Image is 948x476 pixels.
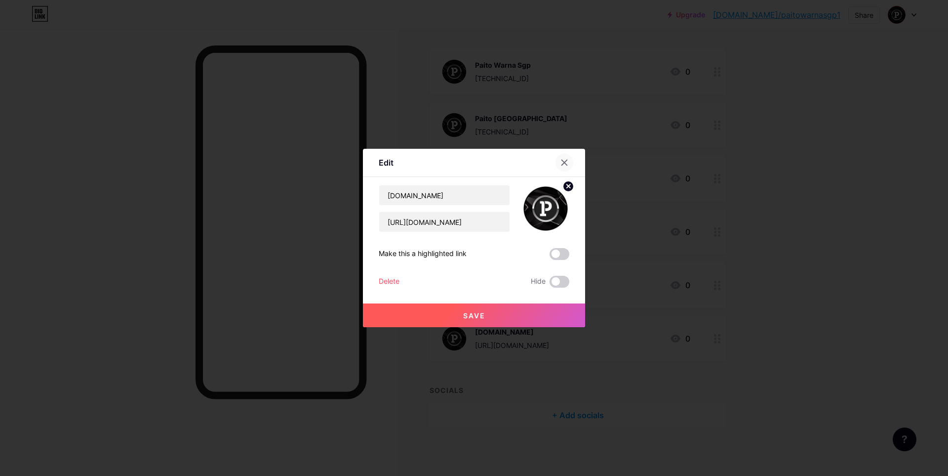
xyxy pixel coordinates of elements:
input: URL [379,212,510,232]
img: link_thumbnail [522,185,569,232]
span: Hide [531,276,546,288]
span: Save [463,311,485,320]
button: Save [363,303,585,327]
div: Delete [379,276,399,288]
div: Edit [379,157,394,169]
div: Make this a highlighted link [379,248,467,260]
input: Title [379,185,510,205]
